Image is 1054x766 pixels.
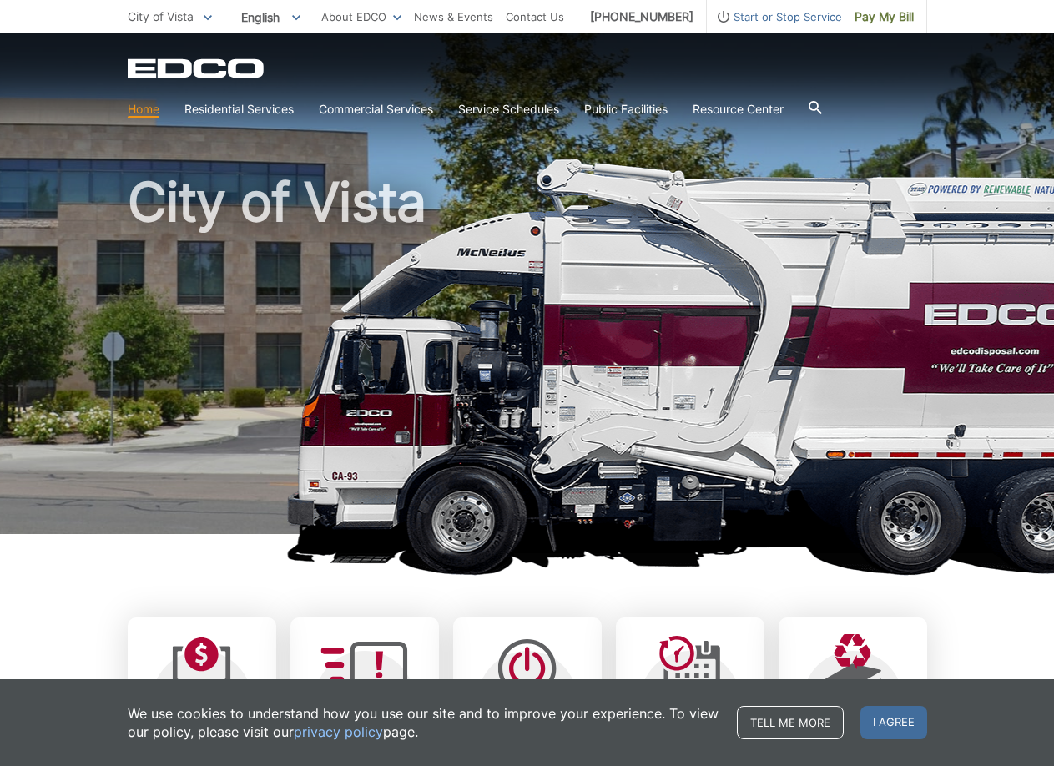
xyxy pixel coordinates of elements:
p: We use cookies to understand how you use our site and to improve your experience. To view our pol... [128,704,720,741]
a: About EDCO [321,8,401,26]
a: privacy policy [294,723,383,741]
a: EDCD logo. Return to the homepage. [128,58,266,78]
a: Residential Services [184,100,294,118]
a: Commercial Services [319,100,433,118]
a: Tell me more [737,706,844,739]
a: Public Facilities [584,100,668,118]
a: Resource Center [693,100,784,118]
a: Service Schedules [458,100,559,118]
a: Home [128,100,159,118]
span: I agree [860,706,927,739]
span: English [229,3,313,31]
span: City of Vista [128,9,194,23]
h1: City of Vista [128,175,927,542]
span: Pay My Bill [855,8,914,26]
a: Contact Us [506,8,564,26]
a: News & Events [414,8,493,26]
